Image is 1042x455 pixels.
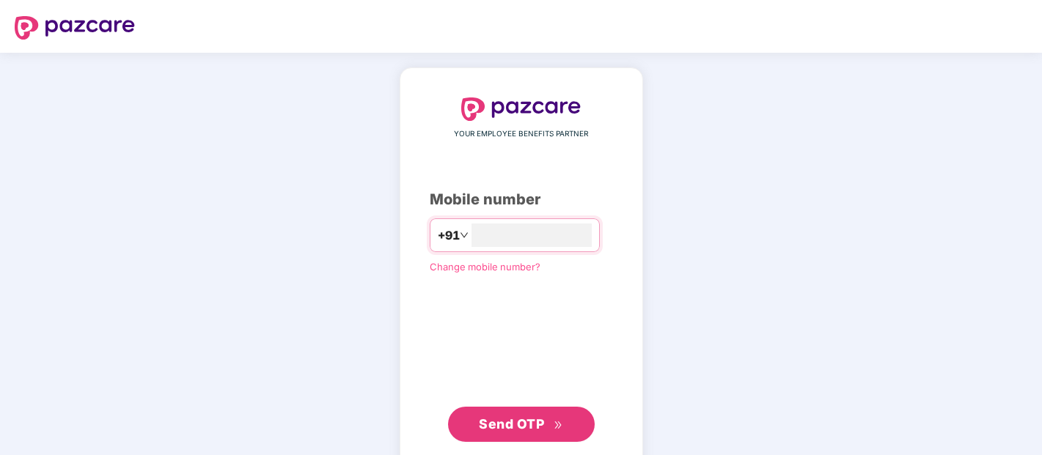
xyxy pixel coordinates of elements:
button: Send OTPdouble-right [448,407,595,442]
span: down [460,231,469,240]
a: Change mobile number? [430,261,540,273]
span: double-right [554,421,563,430]
span: Send OTP [479,416,544,432]
div: Mobile number [430,188,613,211]
span: +91 [438,226,460,245]
img: logo [461,97,581,121]
img: logo [15,16,135,40]
span: YOUR EMPLOYEE BENEFITS PARTNER [454,128,588,140]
